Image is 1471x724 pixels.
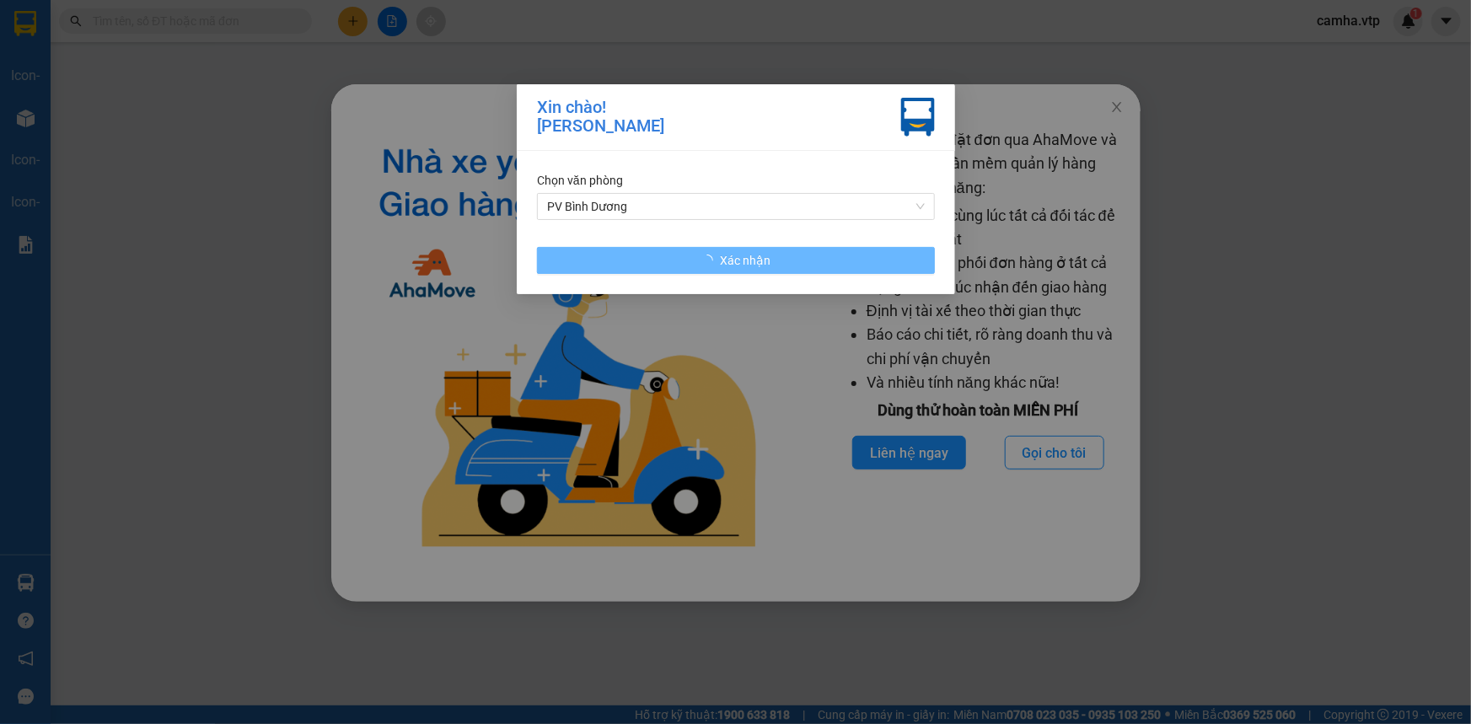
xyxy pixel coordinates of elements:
button: Xác nhận [537,247,935,274]
img: vxr-icon [901,98,935,137]
div: Xin chào! [PERSON_NAME] [537,98,664,137]
div: Chọn văn phòng [537,171,935,190]
span: loading [701,255,720,266]
span: Xác nhận [720,251,770,270]
span: PV Bình Dương [547,194,925,219]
